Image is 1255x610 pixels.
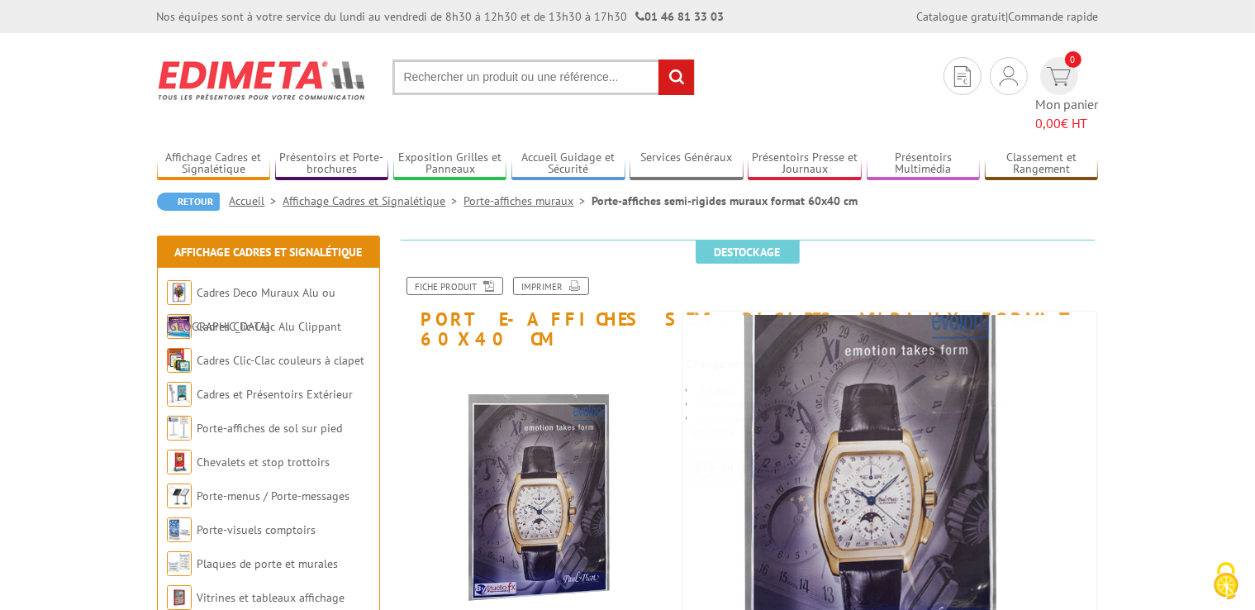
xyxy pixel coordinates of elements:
[1197,554,1255,610] button: Cookies (fenêtre modale)
[197,319,342,334] a: Cadres Clic-Clac Alu Clippant
[1009,9,1099,24] a: Commande rapide
[197,488,350,503] a: Porte-menus / Porte-messages
[197,556,339,571] a: Plaques de porte et murales
[867,150,981,178] a: Présentoirs Multimédia
[167,285,336,334] a: Cadres Deco Muraux Alu ou [GEOGRAPHIC_DATA]
[167,382,192,407] img: Cadres et Présentoirs Extérieur
[1036,115,1062,131] span: 0,00
[1036,95,1099,133] span: Mon panier
[167,280,192,305] img: Cadres Deco Muraux Alu ou Bois
[592,193,858,209] li: Porte-affiches semi-rigides muraux format 60x40 cm
[406,277,503,295] a: Fiche produit
[696,241,800,264] span: Destockage
[167,551,192,576] img: Plaques de porte et murales
[658,60,694,95] input: rechercher
[197,522,316,537] a: Porte-visuels comptoirs
[630,150,744,178] a: Services Généraux
[1036,114,1099,133] span: € HT
[167,517,192,542] img: Porte-visuels comptoirs
[1000,66,1018,86] img: devis rapide
[511,150,625,178] a: Accueil Guidage et Sécurité
[197,421,343,436] a: Porte-affiches de sol sur pied
[636,9,725,24] strong: 01 46 81 33 03
[157,193,220,211] a: Retour
[1036,57,1099,133] a: devis rapide 0 Mon panier 0,00€ HT
[283,193,464,208] a: Affichage Cadres et Signalétique
[157,8,725,25] div: Nos équipes sont à votre service du lundi au vendredi de 8h30 à 12h30 et de 13h30 à 17h30
[167,585,192,610] img: Vitrines et tableaux affichage
[197,353,365,368] a: Cadres Clic-Clac couleurs à clapet
[954,66,971,87] img: devis rapide
[167,450,192,474] img: Chevalets et stop trottoirs
[392,60,695,95] input: Rechercher un produit ou une référence...
[197,455,330,469] a: Chevalets et stop trottoirs
[167,484,192,508] img: Porte-menus / Porte-messages
[393,150,507,178] a: Exposition Grilles et Panneaux
[1047,67,1071,86] img: devis rapide
[748,150,862,178] a: Présentoirs Presse et Journaux
[1065,51,1081,68] span: 0
[197,590,345,605] a: Vitrines et tableaux affichage
[985,150,1099,178] a: Classement et Rangement
[917,9,1006,24] a: Catalogue gratuit
[230,193,283,208] a: Accueil
[275,150,389,178] a: Présentoirs et Porte-brochures
[167,416,192,441] img: Porte-affiches de sol sur pied
[917,8,1099,25] div: |
[157,150,271,178] a: Affichage Cadres et Signalétique
[197,387,354,402] a: Cadres et Présentoirs Extérieur
[464,193,592,208] a: Porte-affiches muraux
[513,277,589,295] a: Imprimer
[174,245,362,260] a: Affichage Cadres et Signalétique
[167,348,192,373] img: Cadres Clic-Clac couleurs à clapet
[157,50,368,111] img: Edimeta
[1205,560,1247,602] img: Cookies (fenêtre modale)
